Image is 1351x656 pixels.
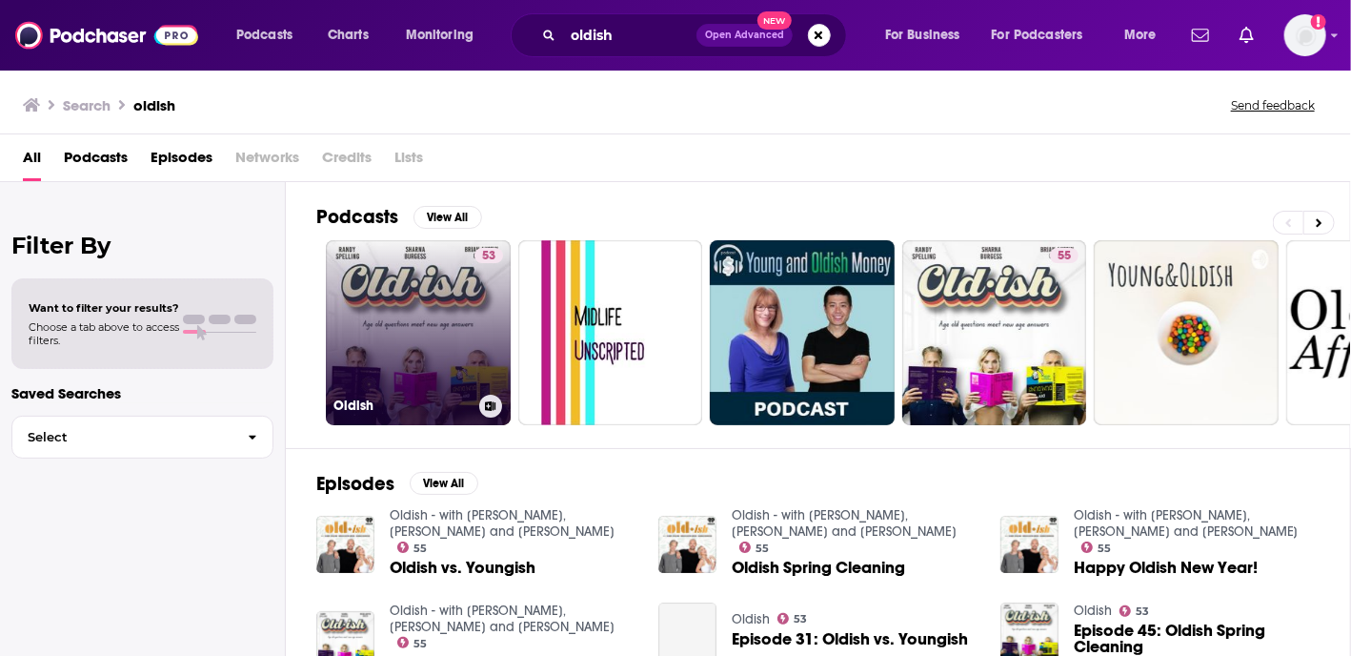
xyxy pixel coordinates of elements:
[15,17,198,53] img: Podchaser - Follow, Share and Rate Podcasts
[12,431,232,443] span: Select
[563,20,696,51] input: Search podcasts, credits, & more...
[413,544,427,553] span: 55
[316,516,374,574] img: Oldish vs. Youngish
[1284,14,1326,56] img: User Profile
[133,96,175,114] h3: oldish
[696,24,793,47] button: Open AdvancedNew
[658,516,716,574] img: Oldish Spring Cleaning
[406,22,474,49] span: Monitoring
[390,560,535,576] a: Oldish vs. Youngish
[235,142,299,181] span: Networks
[326,240,511,425] a: 53Oldish
[482,247,495,266] span: 53
[705,31,784,40] span: Open Advanced
[236,22,292,49] span: Podcasts
[1119,605,1150,617] a: 53
[23,142,41,181] a: All
[1284,14,1326,56] button: Show profile menu
[1074,603,1112,619] a: Oldish
[11,232,273,259] h2: Filter By
[64,142,128,181] a: Podcasts
[872,20,984,51] button: open menu
[1111,20,1180,51] button: open menu
[732,631,968,647] a: Episode 31: Oldish vs. Youngish
[474,248,503,263] a: 53
[1098,544,1111,553] span: 55
[63,96,111,114] h3: Search
[1184,19,1217,51] a: Show notifications dropdown
[390,507,615,540] a: Oldish - with Brian Austin Green, Sharna Burgess and Randy Spelling
[1225,97,1321,113] button: Send feedback
[316,205,398,229] h2: Podcasts
[151,142,212,181] a: Episodes
[1136,607,1149,616] span: 53
[992,22,1083,49] span: For Podcasters
[322,142,372,181] span: Credits
[1074,560,1258,576] a: Happy Oldish New Year!
[1081,542,1112,553] a: 55
[1074,623,1320,655] a: Episode 45: Oldish Spring Cleaning
[732,507,957,540] a: Oldish - with Brian Austin Green, Sharna Burgess and Randy Spelling
[29,320,179,347] span: Choose a tab above to access filters.
[739,542,770,553] a: 55
[316,205,482,229] a: PodcastsView All
[732,560,905,576] a: Oldish Spring Cleaning
[757,11,792,30] span: New
[394,142,423,181] span: Lists
[794,615,807,624] span: 53
[397,542,428,553] a: 55
[393,20,498,51] button: open menu
[885,22,960,49] span: For Business
[11,384,273,402] p: Saved Searches
[1232,19,1261,51] a: Show notifications dropdown
[1000,516,1059,574] img: Happy Oldish New Year!
[979,20,1111,51] button: open menu
[315,20,380,51] a: Charts
[333,398,472,414] h3: Oldish
[1050,248,1079,263] a: 55
[11,416,273,459] button: Select
[529,13,865,57] div: Search podcasts, credits, & more...
[316,472,394,496] h2: Episodes
[29,301,179,315] span: Want to filter your results?
[328,22,369,49] span: Charts
[410,472,478,495] button: View All
[413,640,427,648] span: 55
[1124,22,1157,49] span: More
[732,611,770,627] a: Oldish
[1284,14,1326,56] span: Logged in as Ashley_Beenen
[777,613,808,625] a: 53
[413,206,482,229] button: View All
[1311,14,1326,30] svg: Add a profile image
[390,603,615,635] a: Oldish - with Brian Austin Green, Sharna Burgess and Randy Spelling
[223,20,317,51] button: open menu
[316,472,478,496] a: EpisodesView All
[902,240,1087,425] a: 55
[1058,247,1071,266] span: 55
[397,637,428,648] a: 55
[1074,507,1299,540] a: Oldish - with Brian Austin Green, Sharna Burgess and Randy Spelling
[756,544,769,553] span: 55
